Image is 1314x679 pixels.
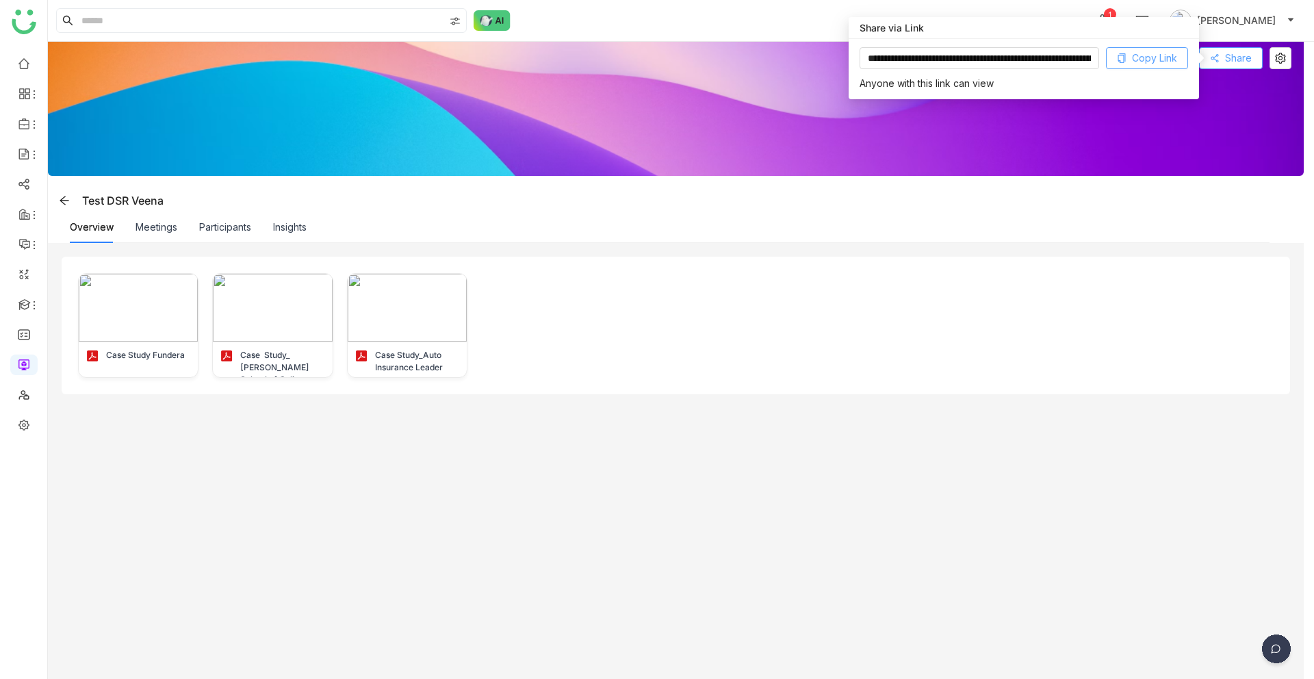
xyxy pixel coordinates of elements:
[849,17,1199,39] div: Share via Link
[106,349,185,361] div: Case Study Fundera
[375,349,460,374] div: Case Study_Auto Insurance Leader
[220,349,233,363] img: pdf.svg
[199,220,251,235] button: Participants
[1259,635,1293,669] img: dsr-chat-floating.svg
[1197,13,1276,28] span: [PERSON_NAME]
[53,190,164,212] div: Test DSR Veena
[474,10,511,31] img: ask-buddy-normal.svg
[1135,15,1149,29] img: help.svg
[86,349,99,363] img: pdf.svg
[1132,51,1177,66] span: Copy Link
[1199,47,1263,69] button: Share
[355,349,368,363] img: pdf.svg
[70,220,114,235] button: Overview
[1167,10,1298,31] button: [PERSON_NAME]
[136,220,177,235] button: Meetings
[348,274,467,342] img: 66308a8b04fa1a2a3d32f516
[1170,10,1191,31] img: avatar
[79,274,198,342] img: 62ece90b553db662987f91e3
[1225,51,1252,66] span: Share
[240,349,325,383] div: Case Study_ [PERSON_NAME] School of Culinary Arts
[273,220,307,235] button: Insights
[1106,47,1188,69] button: Copy Link
[12,10,36,34] img: logo
[450,16,461,27] img: search-type.svg
[860,76,994,91] div: Anyone with this link can view
[213,274,332,342] img: 62ece8fd553db662987f91a9
[1104,8,1116,21] div: 1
